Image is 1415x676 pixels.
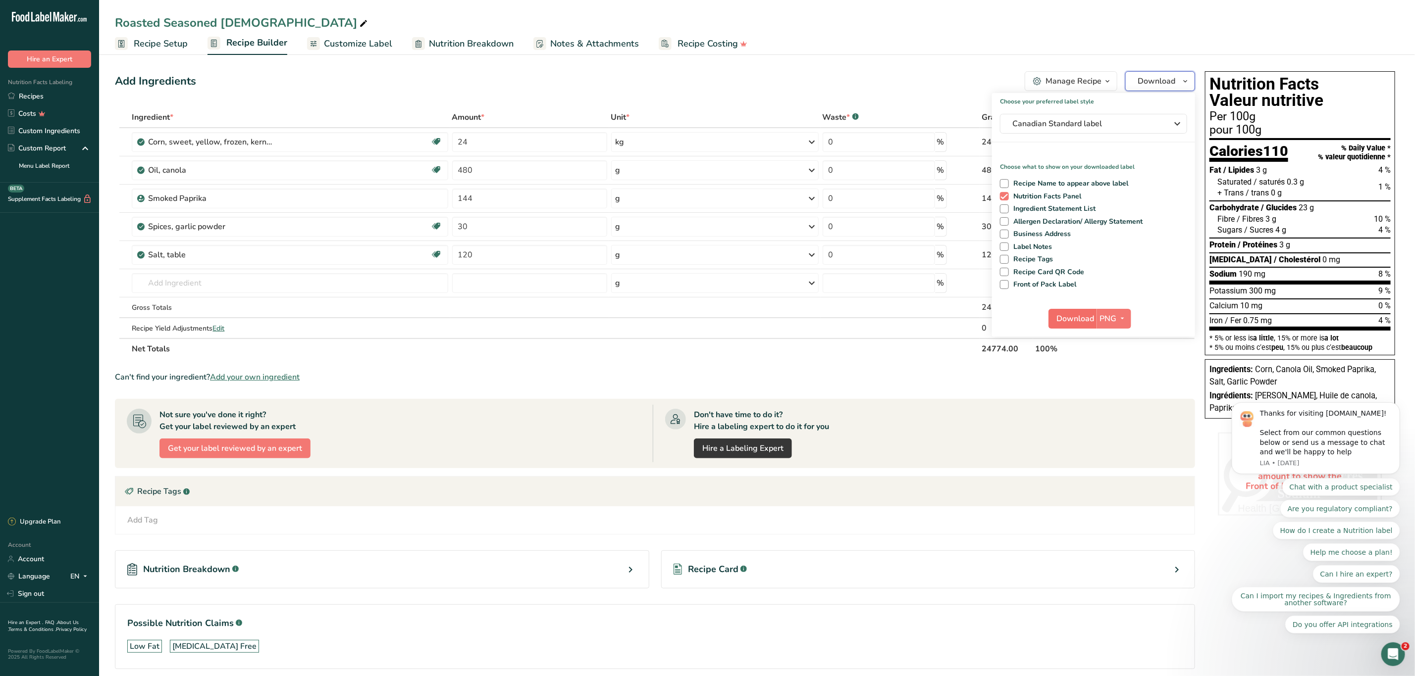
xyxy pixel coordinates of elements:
[115,33,188,55] a: Recipe Setup
[1209,144,1288,162] div: Calories
[1271,188,1282,197] span: 0 g
[148,221,272,233] div: Spices, garlic powder
[980,338,1033,359] th: 24774.00
[982,249,1031,261] div: 120.00
[1265,214,1276,224] span: 3 g
[616,193,621,204] div: g
[1209,124,1391,136] div: pour 100g
[1009,242,1052,251] span: Label Notes
[1100,313,1117,325] span: PNG
[982,136,1031,148] div: 24000.00
[159,438,311,458] button: Get your label reviewed by an expert
[1057,313,1095,325] span: Download
[1009,217,1143,226] span: Allergen Declaration/ Allergy Statement
[694,409,829,433] div: Don't have time to do it? Hire a labeling expert to do it for you
[148,164,272,176] div: Oil, canola
[616,164,621,176] div: g
[412,33,514,55] a: Nutrition Breakdown
[982,221,1031,233] div: 30.00
[8,626,56,633] a: Terms & Conditions .
[208,32,287,55] a: Recipe Builder
[45,619,57,626] a: FAQ .
[1209,391,1377,413] span: [PERSON_NAME], Huile de canola, Paprika fumé, Sel, Poudre d'ail
[1209,240,1236,249] span: Protein
[982,111,1006,123] span: Grams
[8,648,91,660] div: Powered By FoodLabelMaker © 2025 All Rights Reserved
[1237,214,1263,224] span: / Fibres
[226,36,287,49] span: Recipe Builder
[8,185,24,193] div: BETA
[1322,255,1340,264] span: 0 mg
[992,93,1195,106] h1: Choose your preferred label style
[148,193,272,204] div: Smoked Paprika
[1275,225,1286,235] span: 4 g
[616,277,621,289] div: g
[115,73,196,90] div: Add Ingredients
[1209,269,1237,279] span: Sodium
[8,50,91,68] button: Hire an Expert
[8,619,43,626] a: Hire an Expert .
[982,164,1031,176] div: 480.00
[659,33,747,55] a: Recipe Costing
[8,143,66,153] div: Custom Report
[1217,177,1252,187] span: Saturated
[159,409,296,433] div: Not sure you've done it right? Get your label reviewed by an expert
[1009,230,1071,239] span: Business Address
[1209,165,1221,175] span: Fat
[132,111,173,123] span: Ingredient
[982,322,1031,334] div: 0
[172,640,257,652] div: [MEDICAL_DATA] Free
[1374,214,1391,224] span: 10 %
[1209,365,1253,374] span: Ingredients:
[168,442,302,454] span: Get your label reviewed by an expert
[8,619,79,633] a: About Us .
[1256,165,1267,175] span: 3 g
[452,111,485,123] span: Amount
[1209,344,1391,351] div: * 5% ou moins c’est , 15% ou plus c’est
[1046,75,1101,87] div: Manage Recipe
[1209,111,1391,123] div: Per 100g
[115,14,369,32] div: Roasted Seasoned [DEMOGRAPHIC_DATA]
[1217,225,1242,235] span: Sugars
[1209,255,1272,264] span: [MEDICAL_DATA]
[8,568,50,585] a: Language
[1381,642,1405,666] iframe: Intercom live chat
[212,324,224,333] span: Edit
[1009,179,1129,188] span: Recipe Name to appear above label
[1209,331,1391,351] section: * 5% or less is , 15% or more is
[1402,642,1410,650] span: 2
[1261,203,1297,212] span: / Glucides
[8,517,60,527] div: Upgrade Plan
[148,249,272,261] div: Salt, table
[115,477,1195,506] div: Recipe Tags
[688,563,738,576] span: Recipe Card
[210,371,300,383] span: Add your own ingredient
[1009,255,1053,264] span: Recipe Tags
[130,338,979,359] th: Net Totals
[1009,280,1077,289] span: Front of Pack Label
[1125,71,1195,91] button: Download
[132,323,448,334] div: Recipe Yield Adjustments
[1217,214,1235,224] span: Fibre
[56,626,87,633] a: Privacy Policy
[823,111,859,123] div: Waste
[1209,76,1391,109] h1: Nutrition Facts Valeur nutritive
[70,571,91,582] div: EN
[1378,182,1391,192] span: 1 %
[1287,177,1304,187] span: 0.3 g
[1254,177,1285,187] span: / saturés
[307,33,392,55] a: Customize Label
[1209,203,1259,212] span: Carbohydrate
[1033,338,1140,359] th: 100%
[678,37,738,50] span: Recipe Costing
[1009,268,1085,277] span: Recipe Card QR Code
[1299,203,1314,212] span: 23 g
